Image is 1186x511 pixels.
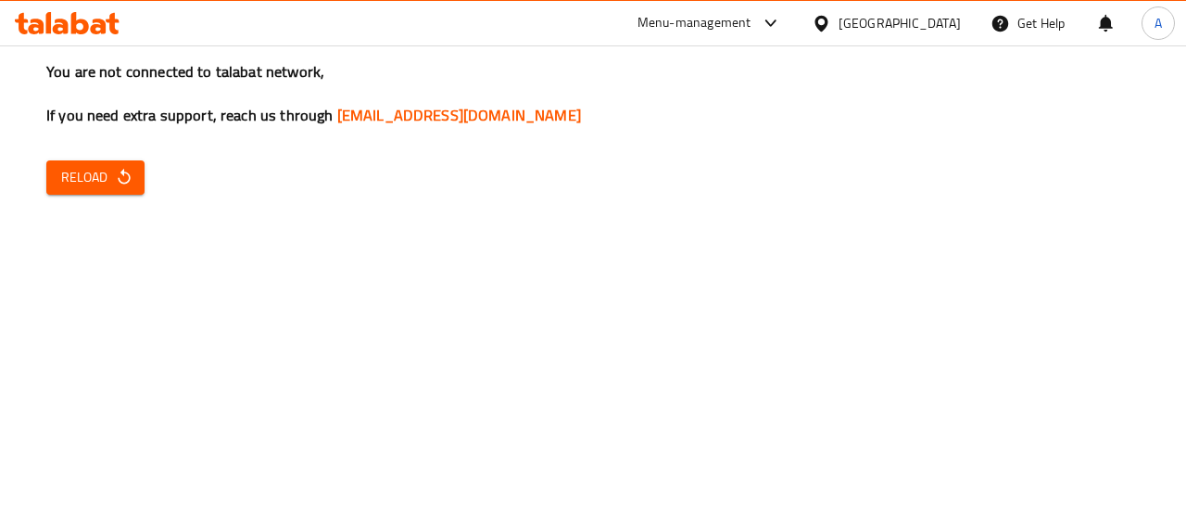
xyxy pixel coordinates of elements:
[46,160,145,195] button: Reload
[46,61,1140,126] h3: You are not connected to talabat network, If you need extra support, reach us through
[839,13,961,33] div: [GEOGRAPHIC_DATA]
[337,101,581,129] a: [EMAIL_ADDRESS][DOMAIN_NAME]
[1154,13,1162,33] span: A
[61,166,130,189] span: Reload
[637,12,751,34] div: Menu-management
